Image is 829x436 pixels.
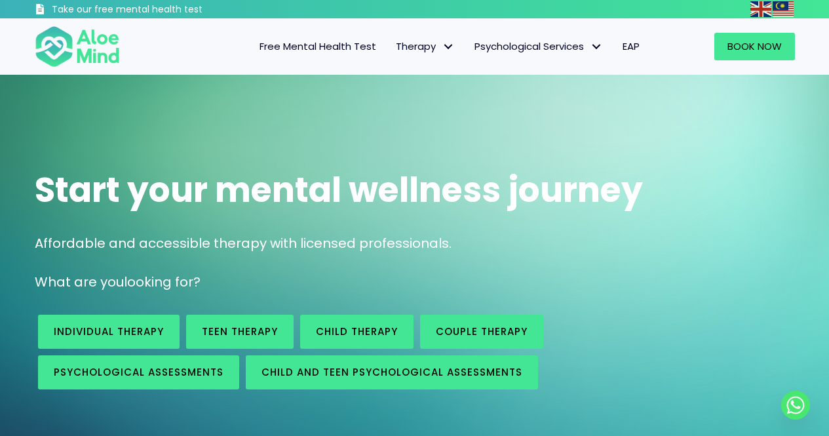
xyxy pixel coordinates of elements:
[38,315,180,349] a: Individual therapy
[202,325,278,338] span: Teen Therapy
[246,355,538,389] a: Child and Teen Psychological assessments
[727,39,782,53] span: Book Now
[54,325,164,338] span: Individual therapy
[714,33,795,60] a: Book Now
[465,33,613,60] a: Psychological ServicesPsychological Services: submenu
[396,39,455,53] span: Therapy
[137,33,649,60] nav: Menu
[250,33,386,60] a: Free Mental Health Test
[316,325,398,338] span: Child Therapy
[35,273,124,291] span: What are you
[300,315,414,349] a: Child Therapy
[186,315,294,349] a: Teen Therapy
[260,39,376,53] span: Free Mental Health Test
[420,315,543,349] a: Couple therapy
[35,166,643,214] span: Start your mental wellness journey
[587,37,606,56] span: Psychological Services: submenu
[386,33,465,60] a: TherapyTherapy: submenu
[35,234,795,253] p: Affordable and accessible therapy with licensed professionals.
[35,3,273,18] a: Take our free mental health test
[750,1,773,16] a: English
[781,391,810,420] a: Whatsapp
[750,1,771,17] img: en
[613,33,649,60] a: EAP
[35,25,120,68] img: Aloe mind Logo
[54,365,223,379] span: Psychological assessments
[623,39,640,53] span: EAP
[52,3,273,16] h3: Take our free mental health test
[474,39,603,53] span: Psychological Services
[38,355,239,389] a: Psychological assessments
[261,365,522,379] span: Child and Teen Psychological assessments
[773,1,794,17] img: ms
[439,37,458,56] span: Therapy: submenu
[124,273,201,291] span: looking for?
[773,1,795,16] a: Malay
[436,325,528,338] span: Couple therapy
